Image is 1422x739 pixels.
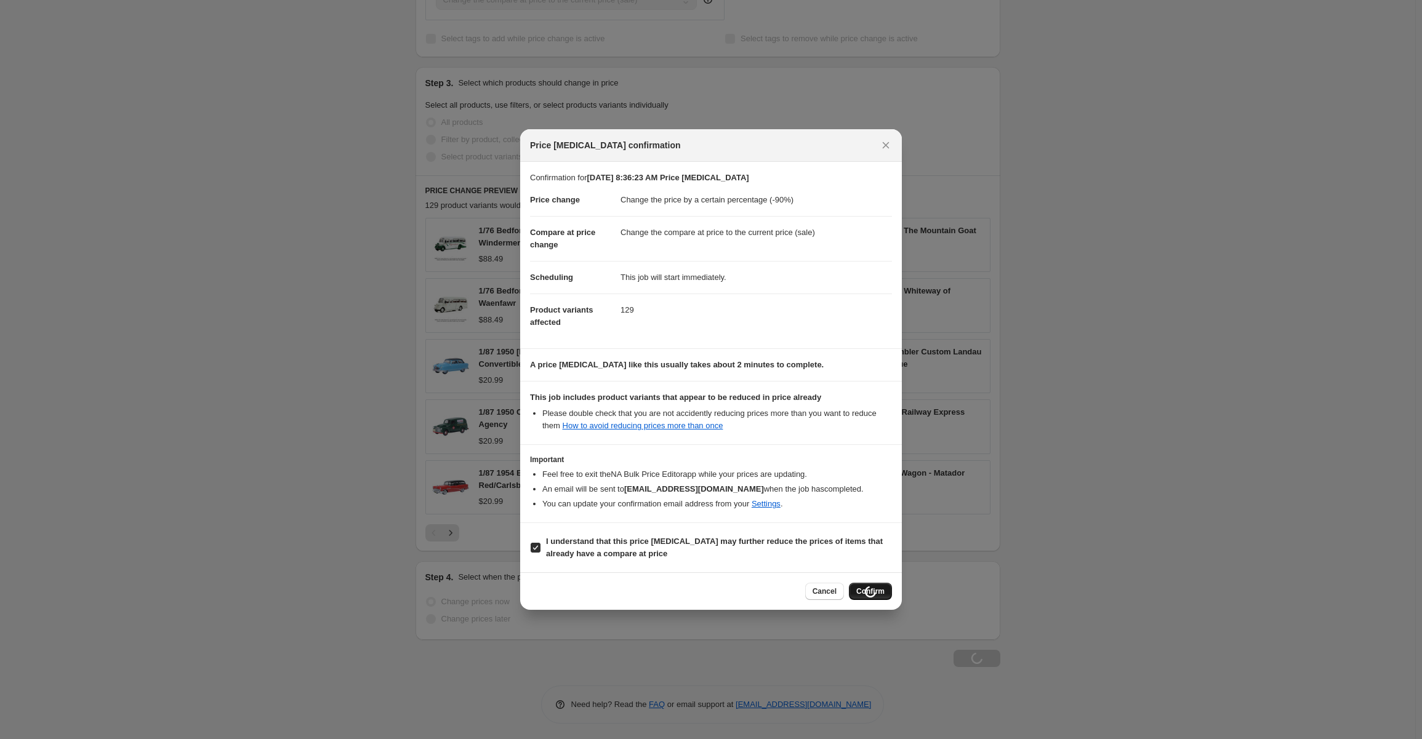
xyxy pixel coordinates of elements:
[813,586,837,596] span: Cancel
[563,421,723,430] a: How to avoid reducing prices more than once
[542,483,892,495] li: An email will be sent to when the job has completed .
[877,137,894,154] button: Close
[621,184,892,216] dd: Change the price by a certain percentage (-90%)
[621,216,892,249] dd: Change the compare at price to the current price (sale)
[530,172,892,184] p: Confirmation for
[542,498,892,510] li: You can update your confirmation email address from your .
[624,484,764,493] b: [EMAIL_ADDRESS][DOMAIN_NAME]
[621,261,892,294] dd: This job will start immediately.
[530,360,824,369] b: A price [MEDICAL_DATA] like this usually takes about 2 minutes to complete.
[542,468,892,481] li: Feel free to exit the NA Bulk Price Editor app while your prices are updating.
[530,455,892,465] h3: Important
[587,173,749,182] b: [DATE] 8:36:23 AM Price [MEDICAL_DATA]
[530,393,821,402] b: This job includes product variants that appear to be reduced in price already
[530,195,580,204] span: Price change
[530,139,681,151] span: Price [MEDICAL_DATA] confirmation
[805,583,844,600] button: Cancel
[621,294,892,326] dd: 129
[530,305,593,327] span: Product variants affected
[542,407,892,432] li: Please double check that you are not accidently reducing prices more than you want to reduce them
[530,273,573,282] span: Scheduling
[546,537,883,558] b: I understand that this price [MEDICAL_DATA] may further reduce the prices of items that already h...
[752,499,781,508] a: Settings
[530,228,595,249] span: Compare at price change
